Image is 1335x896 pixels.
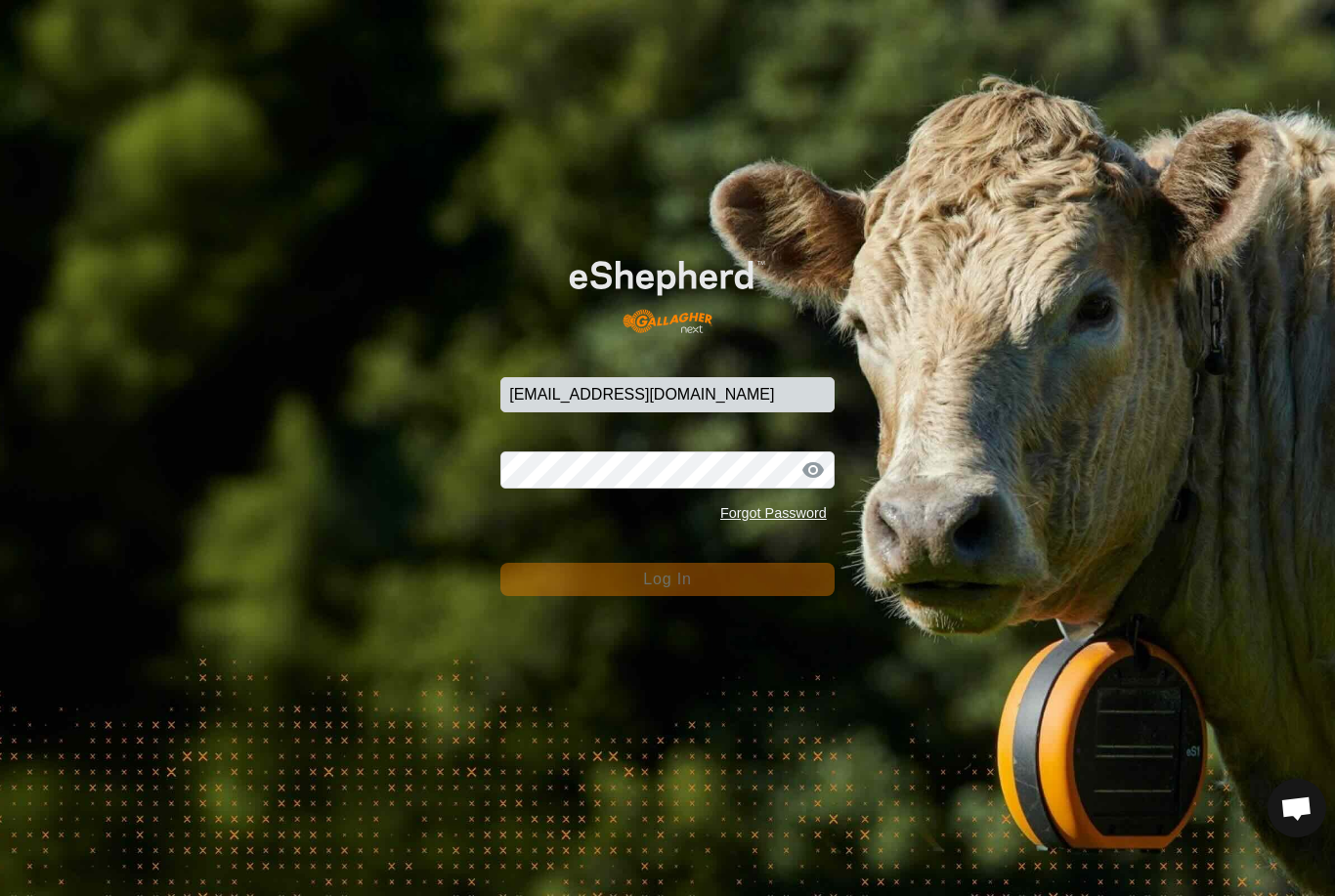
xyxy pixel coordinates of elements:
[1268,779,1326,837] div: Open chat
[534,233,800,346] img: E-shepherd Logo
[643,571,691,587] span: Log In
[500,377,835,412] input: Email Address
[500,563,835,596] button: Log In
[720,505,827,521] a: Forgot Password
